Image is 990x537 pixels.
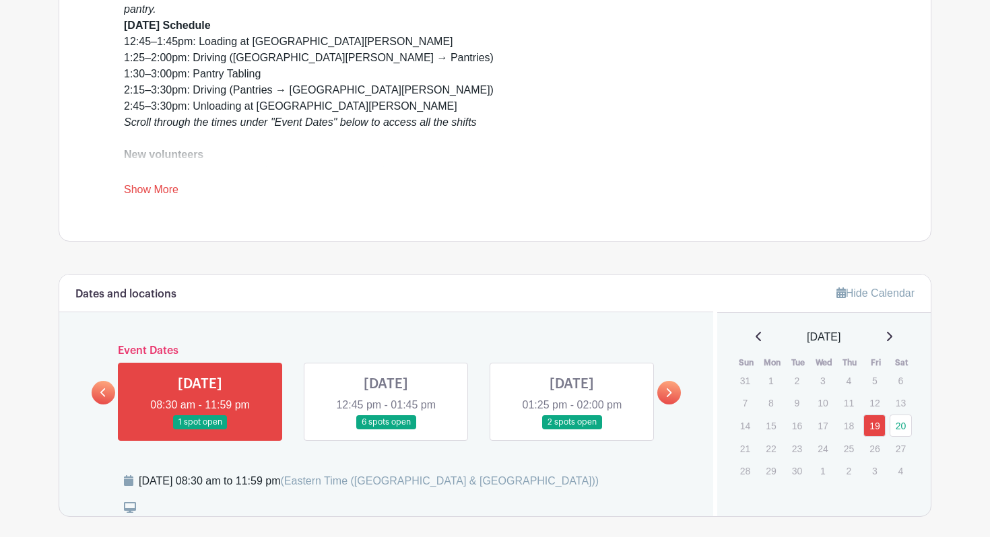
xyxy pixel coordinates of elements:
[785,356,812,369] th: Tue
[786,392,808,413] p: 9
[139,473,599,489] div: [DATE] 08:30 am to 11:59 pm
[734,438,756,459] p: 21
[759,356,785,369] th: Mon
[461,165,496,176] a: loading
[734,392,756,413] p: 7
[786,438,808,459] p: 23
[786,415,808,436] p: 16
[280,475,599,487] span: (Eastern Time ([GEOGRAPHIC_DATA] & [GEOGRAPHIC_DATA]))
[812,460,834,481] p: 1
[863,370,886,391] p: 5
[733,356,760,369] th: Sun
[838,392,860,413] p: 11
[863,392,886,413] p: 12
[837,356,863,369] th: Thu
[838,415,860,436] p: 18
[838,438,860,459] p: 25
[890,438,912,459] p: 27
[124,149,203,160] strong: New volunteers
[890,460,912,481] p: 4
[499,165,531,176] a: driving
[124,20,211,31] strong: [DATE] Schedule
[890,370,912,391] p: 6
[786,460,808,481] p: 30
[807,329,840,345] span: [DATE]
[812,392,834,413] p: 10
[812,370,834,391] p: 3
[760,392,782,413] p: 8
[863,460,886,481] p: 3
[760,415,782,436] p: 15
[734,415,756,436] p: 14
[863,415,886,437] a: 19
[760,370,782,391] p: 1
[124,184,178,201] a: Show More
[534,165,566,176] a: tabling
[838,370,860,391] p: 4
[75,288,176,301] h6: Dates and locations
[863,356,889,369] th: Fri
[890,415,912,437] a: 20
[836,287,915,299] a: Hide Calendar
[838,460,860,481] p: 2
[863,438,886,459] p: 26
[812,438,834,459] p: 24
[812,415,834,436] p: 17
[115,345,657,357] h6: Event Dates
[590,165,636,176] a: unloading
[811,356,837,369] th: Wed
[890,392,912,413] p: 13
[438,165,459,176] a: VPP
[760,460,782,481] p: 29
[124,116,477,128] em: Scroll through the times under "Event Dates" below to access all the shifts
[786,370,808,391] p: 2
[889,356,915,369] th: Sat
[734,370,756,391] p: 31
[734,460,756,481] p: 28
[760,438,782,459] p: 22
